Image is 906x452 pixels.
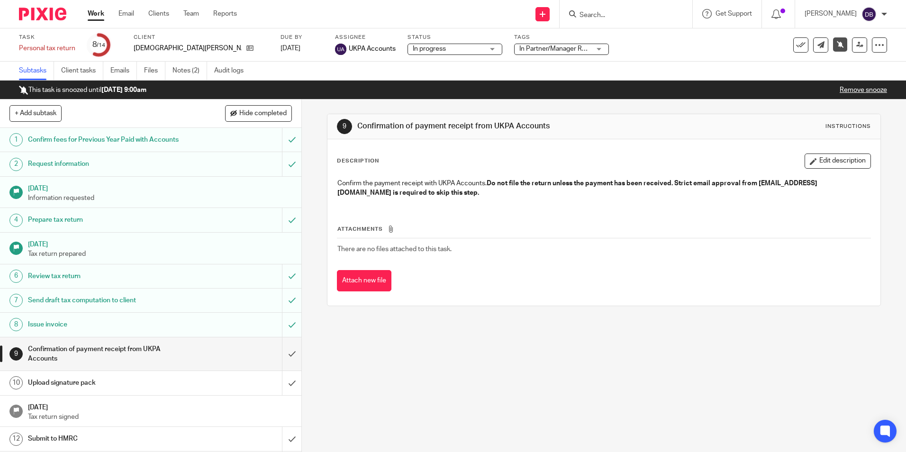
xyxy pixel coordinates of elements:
[487,180,673,187] strong: Do not file the return unless the payment has been received.
[840,87,887,93] a: Remove snooze
[28,400,292,412] h1: [DATE]
[19,8,66,20] img: Pixie
[861,7,877,22] img: svg%3E
[519,45,599,52] span: In Partner/Manager Review
[28,157,191,171] h1: Request information
[172,62,207,80] a: Notes (2)
[349,44,396,54] span: UKPA Accounts
[9,133,23,146] div: 1
[357,121,624,131] h1: Confirmation of payment receipt from UKPA Accounts
[337,119,352,134] div: 9
[19,34,75,41] label: Task
[19,85,146,95] p: This task is snoozed until
[19,62,54,80] a: Subtasks
[239,110,287,118] span: Hide completed
[9,214,23,227] div: 4
[337,226,383,232] span: Attachments
[825,123,871,130] div: Instructions
[92,39,105,50] div: 8
[148,9,169,18] a: Clients
[9,347,23,361] div: 9
[335,34,396,41] label: Assignee
[214,62,251,80] a: Audit logs
[28,342,191,366] h1: Confirmation of payment receipt from UKPA Accounts
[118,9,134,18] a: Email
[413,45,446,52] span: In progress
[28,181,292,193] h1: [DATE]
[9,318,23,331] div: 8
[9,376,23,389] div: 10
[61,62,103,80] a: Client tasks
[805,9,857,18] p: [PERSON_NAME]
[28,432,191,446] h1: Submit to HMRC
[408,34,502,41] label: Status
[9,294,23,307] div: 7
[281,34,323,41] label: Due by
[28,237,292,249] h1: [DATE]
[337,179,870,198] p: Confirm the payment receipt with UKPA Accounts.
[28,269,191,283] h1: Review tax return
[281,45,300,52] span: [DATE]
[183,9,199,18] a: Team
[514,34,609,41] label: Tags
[9,270,23,283] div: 6
[28,293,191,307] h1: Send draft tax computation to client
[28,133,191,147] h1: Confirm fees for Previous Year Paid with Accounts
[19,44,75,53] div: Personal tax return
[97,43,105,48] small: /14
[335,44,346,55] img: svg%3E
[110,62,137,80] a: Emails
[134,34,269,41] label: Client
[28,412,292,422] p: Tax return signed
[225,105,292,121] button: Hide completed
[337,270,391,291] button: Attach new file
[28,193,292,203] p: Information requested
[9,158,23,171] div: 2
[716,10,752,17] span: Get Support
[28,249,292,259] p: Tax return prepared
[337,157,379,165] p: Description
[28,213,191,227] h1: Prepare tax return
[9,433,23,446] div: 12
[144,62,165,80] a: Files
[9,105,62,121] button: + Add subtask
[805,154,871,169] button: Edit description
[28,376,191,390] h1: Upload signature pack
[88,9,104,18] a: Work
[337,246,452,253] span: There are no files attached to this task.
[213,9,237,18] a: Reports
[28,317,191,332] h1: Issue invoice
[101,87,146,93] b: [DATE] 9:00am
[579,11,664,20] input: Search
[134,44,242,53] p: [DEMOGRAPHIC_DATA][PERSON_NAME]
